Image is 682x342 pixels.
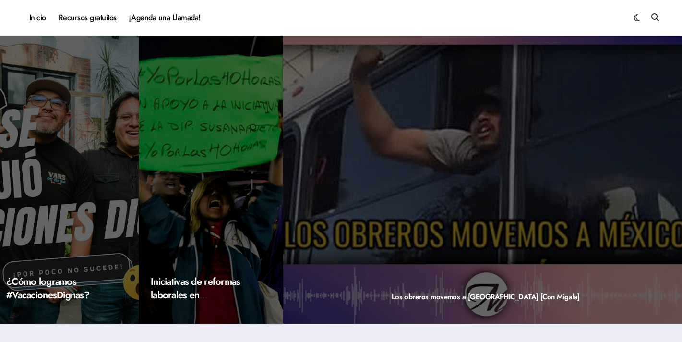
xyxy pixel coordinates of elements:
a: ¿Cómo logramos #VacacionesDignas? [6,275,89,302]
a: Iniciativas de reformas laborales en [GEOGRAPHIC_DATA] (2023) [151,275,244,329]
a: Inicio [23,5,52,31]
a: ¡Agenda una Llamada! [123,5,207,31]
a: Recursos gratuitos [52,5,123,31]
a: Los obreros movemos a [GEOGRAPHIC_DATA] [Con Migala] [392,292,580,302]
